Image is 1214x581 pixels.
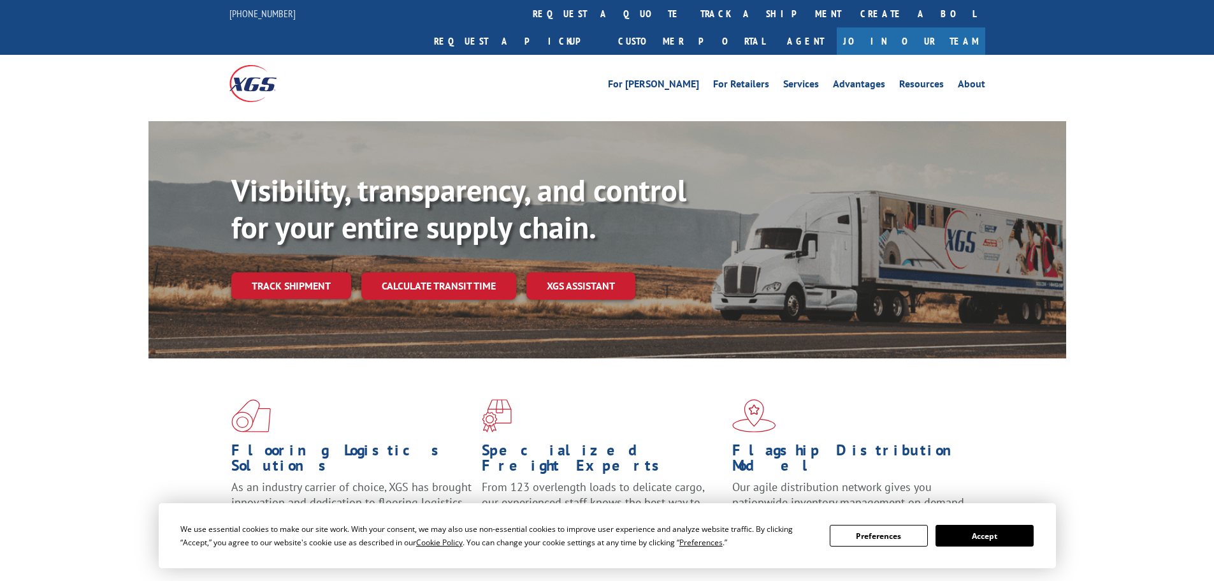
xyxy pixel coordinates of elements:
a: About [958,79,985,93]
span: Preferences [679,537,723,548]
h1: Flooring Logistics Solutions [231,443,472,480]
a: Track shipment [231,272,351,299]
span: Our agile distribution network gives you nationwide inventory management on demand. [732,480,967,510]
a: For [PERSON_NAME] [608,79,699,93]
button: Preferences [830,525,928,547]
span: As an industry carrier of choice, XGS has brought innovation and dedication to flooring logistics... [231,480,472,525]
a: [PHONE_NUMBER] [229,7,296,20]
a: Services [783,79,819,93]
img: xgs-icon-focused-on-flooring-red [482,399,512,432]
a: Advantages [833,79,885,93]
a: Request a pickup [424,27,609,55]
div: Cookie Consent Prompt [159,503,1056,568]
h1: Specialized Freight Experts [482,443,723,480]
h1: Flagship Distribution Model [732,443,973,480]
a: For Retailers [713,79,769,93]
a: Customer Portal [609,27,774,55]
a: Resources [899,79,944,93]
a: Calculate transit time [361,272,516,300]
a: XGS ASSISTANT [526,272,635,300]
b: Visibility, transparency, and control for your entire supply chain. [231,170,686,247]
a: Agent [774,27,837,55]
span: Cookie Policy [416,537,463,548]
a: Join Our Team [837,27,985,55]
p: From 123 overlength loads to delicate cargo, our experienced staff knows the best way to move you... [482,480,723,536]
button: Accept [936,525,1034,547]
div: We use essential cookies to make our site work. With your consent, we may also use non-essential ... [180,522,814,549]
img: xgs-icon-flagship-distribution-model-red [732,399,776,432]
img: xgs-icon-total-supply-chain-intelligence-red [231,399,271,432]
